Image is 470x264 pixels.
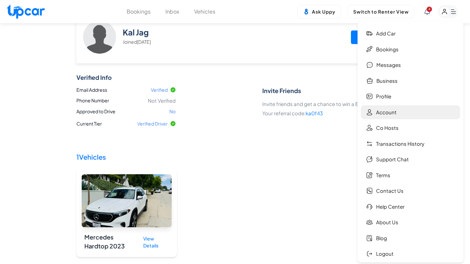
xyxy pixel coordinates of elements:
button: Bookings [127,8,150,16]
a: Support Chat [361,152,460,167]
button: Edit Profile [351,30,389,44]
a: About Us [361,215,460,230]
img: CoHost [366,125,373,131]
a: Messages [361,58,460,72]
p: Invite friends and get a chance to win a BMW! Your referral code: [262,99,394,118]
p: Joined [DATE] [123,38,346,45]
a: Bookings [361,42,460,57]
img: Chat Support [366,156,373,163]
h1: Kal Jag [123,27,346,45]
h2: Verified Info [76,74,256,81]
div: No [169,108,176,115]
a: Profile [361,89,460,104]
h2: Invite Friends [262,87,301,94]
span: ka0f43 [306,110,323,116]
img: Profile [366,93,373,100]
h2: 1 Vehicles [76,153,394,161]
a: Co Hosts [361,121,460,135]
a: Blog [361,231,460,245]
a: Transactions History [361,137,460,151]
li: Phone Number [76,96,176,105]
div: Mercedes Hardtop 2023 [84,233,138,252]
div: Verified [151,86,176,93]
img: Buisness [366,78,373,84]
img: About Us [366,219,373,226]
a: Terms [361,168,460,183]
img: Upcar Logo [7,4,45,19]
button: Ask Uppy [297,5,341,18]
img: Terms [366,172,373,179]
img: User [83,21,116,54]
li: Approved to Drive [76,108,176,115]
img: Mercedes Hardtop 2023 [82,174,172,227]
img: Contact Us [366,187,373,194]
li: Email Address [76,86,176,93]
img: Bookings [366,46,373,53]
div: Verified Driver [135,119,178,129]
button: Vehicles [194,8,215,16]
img: Logout [366,250,373,257]
a: Help Center [361,200,460,214]
div: View Details [138,233,169,252]
li: Current Tier [74,118,178,130]
img: Transaction History [366,140,373,147]
a: Contact Us [361,184,460,198]
a: Business [361,74,460,88]
img: Add car [366,30,373,37]
button: Inbox [165,8,179,16]
img: Account [366,109,373,116]
img: Uppy [303,8,310,15]
button: Switch to Renter View [348,5,414,18]
img: Verified Icon [170,121,176,126]
img: Help Center [366,203,373,210]
a: Account [361,105,460,120]
a: Logout [361,247,460,261]
a: Add car [361,26,460,41]
img: Blog [366,235,373,241]
img: Verified Icon [170,87,176,92]
span: You have new notifications [427,7,432,12]
p: Not Verified [148,96,176,105]
img: Messages [366,62,373,68]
